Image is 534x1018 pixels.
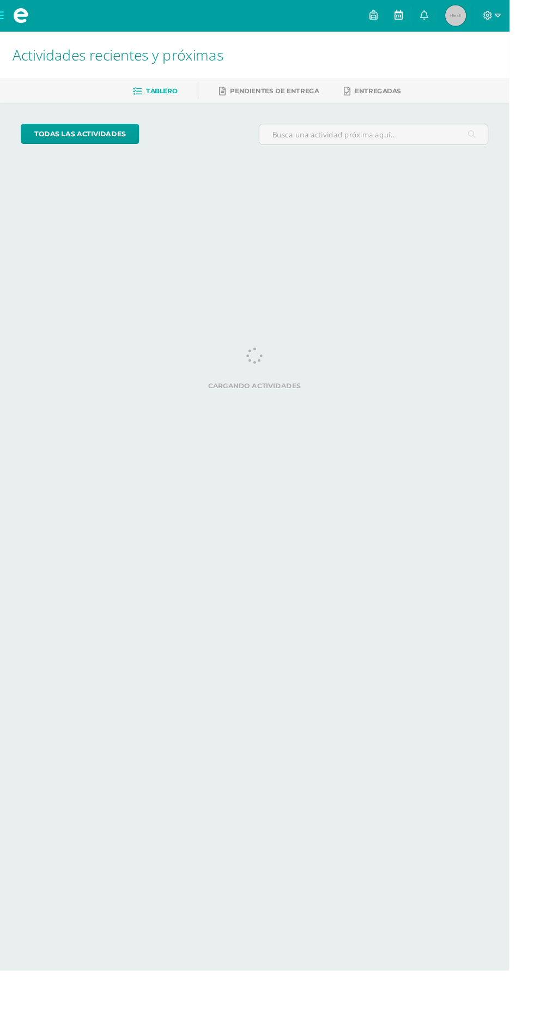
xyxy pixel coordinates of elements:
span: Actividades recientes y próximas [13,47,234,68]
img: 45x45 [467,5,489,27]
span: Entregadas [372,91,421,99]
a: todas las Actividades [22,130,146,151]
label: Cargando actividades [22,401,512,409]
input: Busca una actividad próxima aquí... [272,130,512,152]
a: Tablero [139,87,186,104]
span: Tablero [153,91,186,99]
a: Entregadas [361,87,421,104]
span: Pendientes de entrega [241,91,335,99]
a: Pendientes de entrega [230,87,335,104]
